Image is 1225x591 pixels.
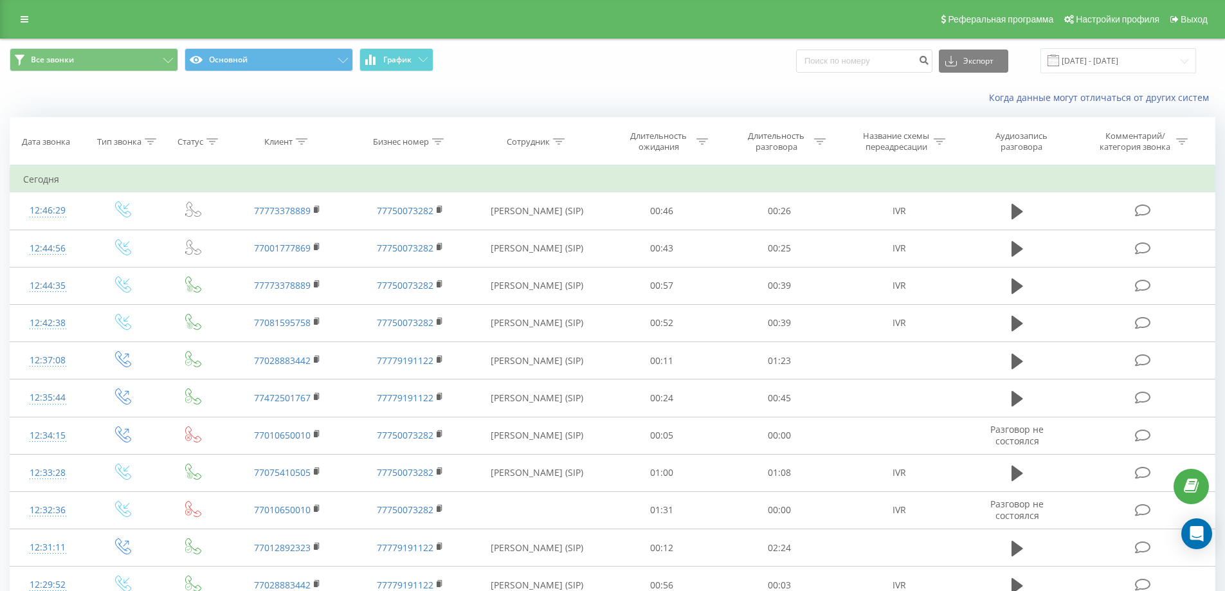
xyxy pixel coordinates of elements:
div: 12:31:11 [23,535,73,560]
span: Выход [1181,14,1208,24]
a: 77779191122 [377,354,433,367]
a: Когда данные могут отличаться от других систем [989,91,1215,104]
div: Длительность ожидания [624,131,693,152]
input: Поиск по номеру [796,50,932,73]
a: 77773378889 [254,279,311,291]
button: Основной [185,48,353,71]
div: 12:42:38 [23,311,73,336]
td: IVR [838,304,960,341]
td: IVR [838,491,960,529]
button: Экспорт [939,50,1008,73]
td: [PERSON_NAME] (SIP) [471,304,603,341]
a: 77001777869 [254,242,311,254]
td: [PERSON_NAME] (SIP) [471,230,603,267]
a: 77750073282 [377,466,433,478]
td: [PERSON_NAME] (SIP) [471,267,603,304]
td: 00:39 [721,304,839,341]
a: 77012892323 [254,541,311,554]
div: Дата звонка [22,136,70,147]
div: Название схемы переадресации [862,131,930,152]
td: 00:46 [603,192,721,230]
a: 77081595758 [254,316,311,329]
td: [PERSON_NAME] (SIP) [471,192,603,230]
a: 77010650010 [254,504,311,516]
td: 00:12 [603,529,721,567]
div: 12:44:56 [23,236,73,261]
a: 77773378889 [254,205,311,217]
div: Бизнес номер [373,136,429,147]
div: Статус [177,136,203,147]
td: 00:00 [721,417,839,454]
div: 12:46:29 [23,198,73,223]
span: Все звонки [31,55,74,65]
a: 77750073282 [377,316,433,329]
td: [PERSON_NAME] (SIP) [471,379,603,417]
td: [PERSON_NAME] (SIP) [471,417,603,454]
td: 00:24 [603,379,721,417]
span: График [383,55,412,64]
a: 77779191122 [377,579,433,591]
td: 01:08 [721,454,839,491]
td: 00:25 [721,230,839,267]
td: 00:00 [721,491,839,529]
td: 00:11 [603,342,721,379]
a: 77750073282 [377,242,433,254]
td: [PERSON_NAME] (SIP) [471,454,603,491]
td: IVR [838,454,960,491]
td: 00:05 [603,417,721,454]
div: Клиент [264,136,293,147]
td: 00:57 [603,267,721,304]
a: 77075410505 [254,466,311,478]
td: Сегодня [10,167,1215,192]
button: Все звонки [10,48,178,71]
span: Реферальная программа [948,14,1053,24]
td: 02:24 [721,529,839,567]
a: 77028883442 [254,579,311,591]
td: IVR [838,230,960,267]
td: 00:43 [603,230,721,267]
td: 01:00 [603,454,721,491]
td: [PERSON_NAME] (SIP) [471,529,603,567]
div: Сотрудник [507,136,550,147]
div: 12:35:44 [23,385,73,410]
span: Разговор не состоялся [990,498,1044,522]
a: 77028883442 [254,354,311,367]
span: Настройки профиля [1076,14,1159,24]
span: Разговор не состоялся [990,423,1044,447]
div: Длительность разговора [742,131,811,152]
div: 12:32:36 [23,498,73,523]
div: 12:44:35 [23,273,73,298]
div: 12:34:15 [23,423,73,448]
div: 12:33:28 [23,460,73,486]
td: IVR [838,192,960,230]
a: 77750073282 [377,279,433,291]
div: Аудиозапись разговора [979,131,1063,152]
td: IVR [838,267,960,304]
button: График [359,48,433,71]
a: 77750073282 [377,205,433,217]
a: 77779191122 [377,392,433,404]
td: 00:39 [721,267,839,304]
div: Open Intercom Messenger [1181,518,1212,549]
td: 01:23 [721,342,839,379]
td: 01:31 [603,491,721,529]
a: 77472501767 [254,392,311,404]
td: 00:52 [603,304,721,341]
a: 77750073282 [377,504,433,516]
td: 00:45 [721,379,839,417]
div: Тип звонка [97,136,141,147]
a: 77779191122 [377,541,433,554]
div: Комментарий/категория звонка [1098,131,1173,152]
a: 77010650010 [254,429,311,441]
td: 00:26 [721,192,839,230]
td: [PERSON_NAME] (SIP) [471,342,603,379]
div: 12:37:08 [23,348,73,373]
a: 77750073282 [377,429,433,441]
